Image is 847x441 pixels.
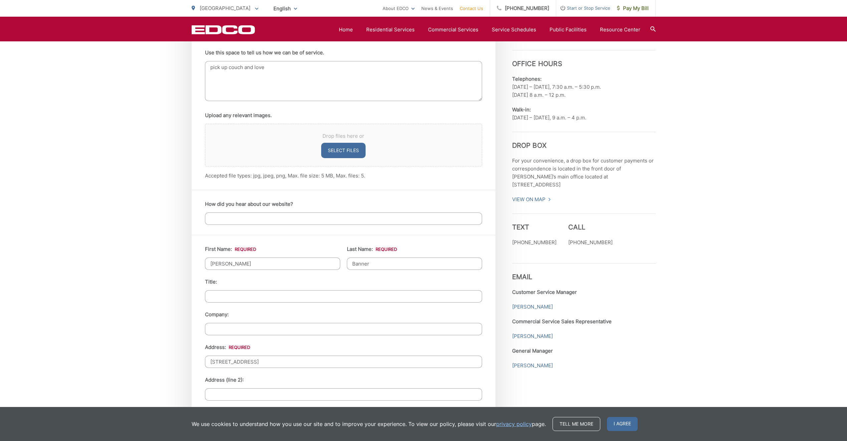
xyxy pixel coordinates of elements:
[460,4,483,12] a: Contact Us
[512,223,557,231] h3: Text
[205,312,229,318] label: Company:
[205,344,250,350] label: Address:
[512,318,612,325] strong: Commercial Service Sales Representative
[512,106,656,122] p: [DATE] – [DATE], 9 a.m. – 4 p.m.
[205,246,256,252] label: First Name:
[268,3,302,14] span: English
[600,26,640,34] a: Resource Center
[366,26,415,34] a: Residential Services
[205,112,272,118] label: Upload any relevant images.
[512,239,557,247] p: [PHONE_NUMBER]
[205,50,324,56] label: Use this space to tell us how we can be of service.
[496,420,532,428] a: privacy policy
[205,172,365,179] span: Accepted file types: jpg, jpeg, png, Max. file size: 5 MB, Max. files: 5.
[553,417,600,431] a: Tell me more
[512,132,656,149] h3: Drop Box
[512,195,551,203] a: View On Map
[607,417,638,431] span: I agree
[205,279,217,285] label: Title:
[512,263,656,281] h3: Email
[192,420,546,428] p: We use cookies to understand how you use our site and to improve your experience. To view our pol...
[568,239,613,247] p: [PHONE_NUMBER]
[200,5,250,11] span: [GEOGRAPHIC_DATA]
[512,50,656,68] h3: Office Hours
[512,362,553,370] a: [PERSON_NAME]
[321,143,366,158] button: select files, upload any relevant images.
[512,303,553,311] a: [PERSON_NAME]
[213,132,474,140] span: Drop files here or
[492,26,536,34] a: Service Schedules
[421,4,453,12] a: News & Events
[550,26,587,34] a: Public Facilities
[512,76,542,82] b: Telephones:
[383,4,415,12] a: About EDCO
[512,157,656,189] p: For your convenience, a drop box for customer payments or correspondence is located in the front ...
[512,332,553,340] a: [PERSON_NAME]
[339,26,353,34] a: Home
[428,26,478,34] a: Commercial Services
[347,246,397,252] label: Last Name:
[568,223,613,231] h3: Call
[205,201,293,207] label: How did you hear about our website?
[205,377,244,383] label: Address (line 2):
[617,4,649,12] span: Pay My Bill
[512,75,656,99] p: [DATE] – [DATE], 7:30 a.m. – 5:30 p.m. [DATE] 8 a.m. – 12 p.m.
[192,25,255,34] a: EDCD logo. Return to the homepage.
[512,348,553,354] strong: General Manager
[512,106,531,113] b: Walk-in:
[512,289,577,295] strong: Customer Service Manager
